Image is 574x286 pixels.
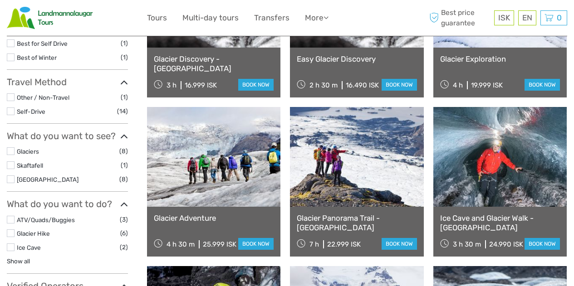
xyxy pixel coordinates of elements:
span: Best price guarantee [427,8,492,28]
a: Best of Winter [17,54,57,61]
span: ISK [498,13,510,22]
a: Ice Cave [17,244,41,251]
span: (1) [121,38,128,48]
h3: Travel Method [7,77,128,87]
a: book now [382,79,417,91]
a: Glacier Exploration [440,54,560,63]
a: Glacier Hike [17,230,50,237]
span: 3 h [167,81,177,89]
span: (3) [120,214,128,225]
a: Glacier Panorama Trail - [GEOGRAPHIC_DATA] [297,213,417,232]
a: Self-Drive [17,108,45,115]
div: 16.999 ISK [185,81,217,89]
h3: What do you want to see? [7,131,128,141]
div: 19.999 ISK [471,81,503,89]
span: (1) [121,52,128,63]
a: Multi-day tours [182,11,239,24]
a: More [305,11,329,24]
span: (6) [120,228,128,238]
span: 2 h 30 m [309,81,338,89]
a: book now [525,238,560,250]
a: Skaftafell [17,162,43,169]
a: book now [382,238,417,250]
a: Best for Self Drive [17,40,68,47]
div: 25.999 ISK [203,240,236,248]
a: Glacier Adventure [154,213,274,223]
span: 4 h [453,81,463,89]
a: Transfers [254,11,289,24]
a: Ice Cave and Glacier Walk - [GEOGRAPHIC_DATA] [440,213,560,232]
a: Show all [7,257,30,265]
span: (1) [121,160,128,170]
span: 3 h 30 m [453,240,481,248]
p: We're away right now. Please check back later! [13,16,103,23]
div: EN [518,10,536,25]
a: Tours [147,11,167,24]
span: (8) [119,146,128,156]
span: (8) [119,174,128,184]
a: Other / Non-Travel [17,94,69,101]
a: book now [238,79,274,91]
span: (1) [121,92,128,102]
button: Open LiveChat chat widget [104,14,115,25]
a: [GEOGRAPHIC_DATA] [17,176,78,183]
a: Easy Glacier Discovery [297,54,417,63]
div: 16.490 ISK [346,81,379,89]
img: Scandinavian Travel [7,7,93,29]
a: book now [525,79,560,91]
a: ATV/Quads/Buggies [17,216,75,223]
a: Glacier Discovery - [GEOGRAPHIC_DATA] [154,54,274,73]
span: 0 [555,13,563,22]
a: Glaciers [17,148,39,155]
span: 4 h 30 m [167,240,195,248]
div: 24.990 ISK [489,240,523,248]
a: book now [238,238,274,250]
span: 7 h [309,240,319,248]
div: 22.999 ISK [327,240,361,248]
h3: What do you want to do? [7,199,128,209]
span: (14) [117,106,128,116]
span: (2) [120,242,128,252]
